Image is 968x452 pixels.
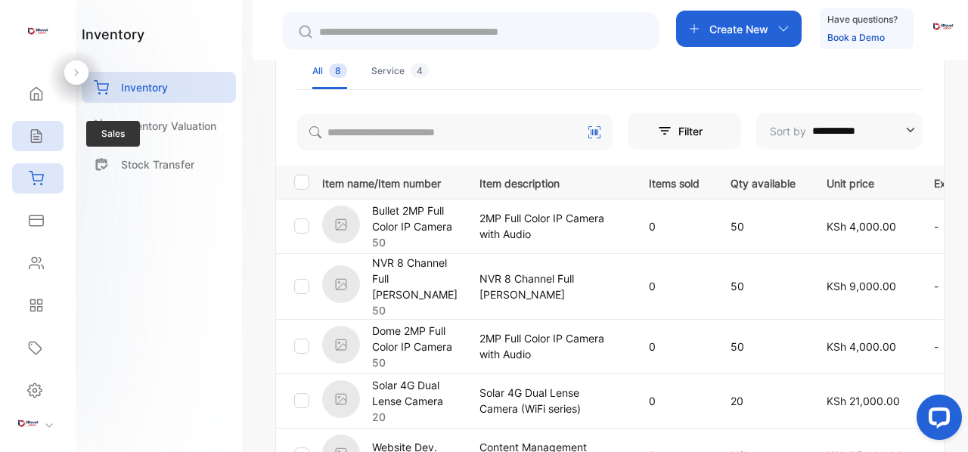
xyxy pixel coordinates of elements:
p: NVR 8 Channel Full [PERSON_NAME] [479,271,618,302]
a: Book a Demo [827,32,885,43]
p: 50 [731,218,796,234]
p: 0 [649,218,700,234]
p: 0 [649,339,700,354]
p: 2MP Full Color IP Camera with Audio [479,330,618,362]
p: 20 [731,393,796,409]
img: tab_domain_overview_orange.svg [41,88,53,100]
p: Inventory Valuation [121,118,216,134]
p: 50 [372,234,461,250]
p: Items sold [649,172,700,191]
a: Inventory Valuation [82,110,236,141]
div: All [312,64,347,78]
span: KSh 9,000.00 [827,280,896,293]
img: item [322,380,360,418]
p: Item name/Item number [322,172,461,191]
p: Inventory [121,79,168,95]
p: 20 [372,409,461,425]
img: website_grey.svg [24,39,36,51]
button: Sort by [756,113,923,149]
p: Create New [709,21,768,37]
p: Dome 2MP Full Color IP Camera [372,323,461,354]
p: Have questions? [827,12,898,27]
img: logo [26,20,49,42]
p: 2MP Full Color IP Camera with Audio [479,210,618,242]
img: item [322,326,360,364]
p: 50 [372,302,461,318]
span: KSh 4,000.00 [827,340,896,353]
span: Sales [86,121,140,147]
img: item [322,265,360,303]
button: Create New [676,11,802,47]
span: 4 [411,63,429,78]
img: tab_keywords_by_traffic_grey.svg [150,88,163,100]
div: Domain: [DOMAIN_NAME] [39,39,166,51]
img: item [322,206,360,243]
img: profile [17,412,39,435]
span: 8 [329,63,347,78]
button: avatar [932,11,954,47]
p: Solar 4G Dual Lense Camera [372,377,461,409]
p: 50 [372,354,461,370]
a: Stock Transfer [82,149,236,180]
p: Solar 4G Dual Lense Camera (WiFi series) [479,385,618,416]
p: NVR 8 Channel Full [PERSON_NAME] [372,255,461,302]
a: Inventory [82,72,236,103]
div: v 4.0.25 [42,24,74,36]
p: Sort by [770,123,806,139]
h1: inventory [82,24,144,45]
p: 0 [649,278,700,294]
p: 50 [731,339,796,354]
p: Qty available [731,172,796,191]
p: Item description [479,172,618,191]
p: 0 [649,393,700,409]
p: Bullet 2MP Full Color IP Camera [372,203,461,234]
p: Stock Transfer [121,156,194,172]
div: Domain Overview [57,89,135,99]
p: Unit price [827,172,903,191]
div: Keywords by Traffic [167,89,255,99]
div: Service [371,64,429,78]
iframe: LiveChat chat widget [904,389,968,452]
p: 50 [731,278,796,294]
span: KSh 4,000.00 [827,220,896,233]
img: avatar [932,15,954,38]
span: KSh 21,000.00 [827,395,900,407]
